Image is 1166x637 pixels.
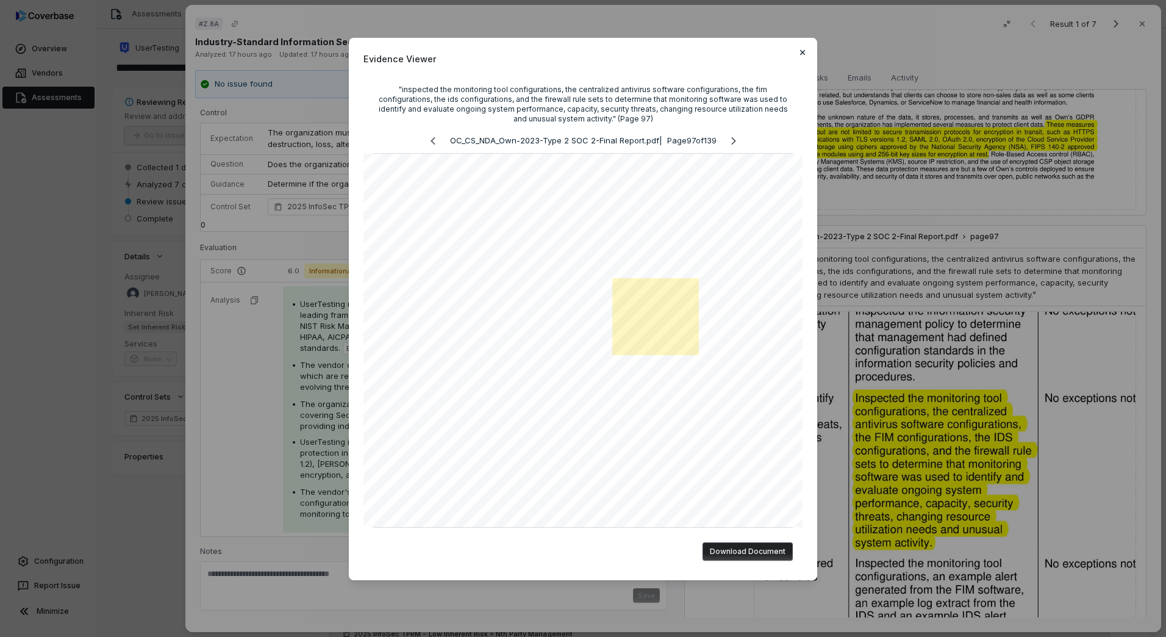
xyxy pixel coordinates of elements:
button: Download Document [703,542,793,561]
button: Previous page [421,134,445,148]
button: Next page [721,134,746,148]
span: Evidence Viewer [363,52,803,65]
p: OC_CS_NDA_Own-2023-Type 2 SOC 2-Final Report.pdf | Page 97 of 139 [450,135,717,147]
div: "inspected the monitoring tool configurations, the centralized antivirus software configurations,... [373,85,793,124]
